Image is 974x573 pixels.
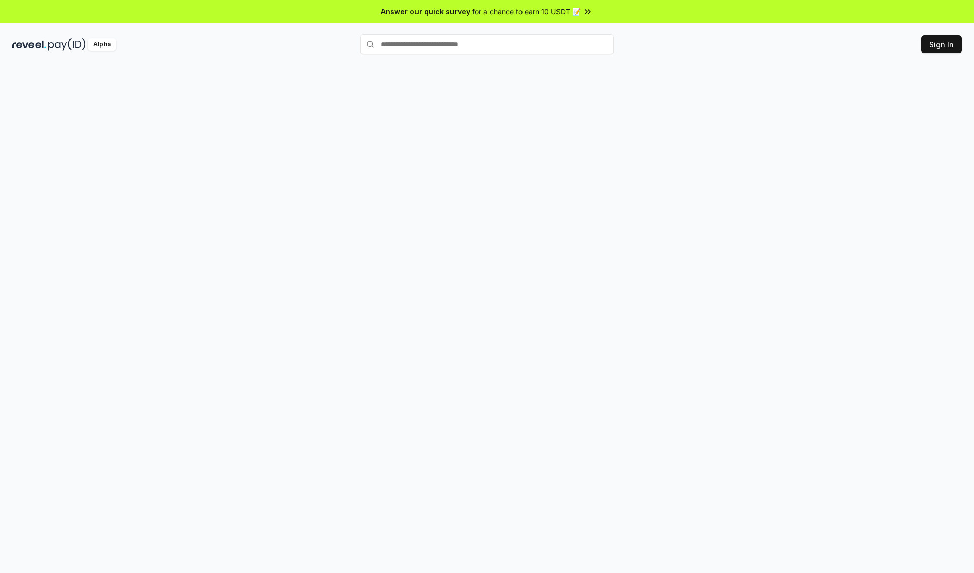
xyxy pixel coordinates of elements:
img: pay_id [48,38,86,51]
span: Answer our quick survey [381,6,470,17]
span: for a chance to earn 10 USDT 📝 [472,6,581,17]
button: Sign In [921,35,962,53]
div: Alpha [88,38,116,51]
img: reveel_dark [12,38,46,51]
